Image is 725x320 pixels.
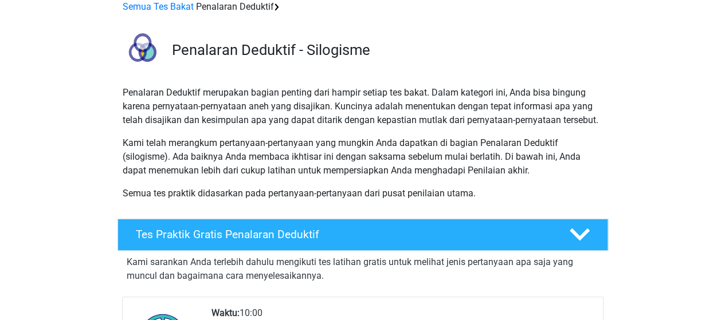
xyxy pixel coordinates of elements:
font: Waktu: [211,307,240,318]
img: penalaran deduktif [118,27,167,76]
font: Semua tes praktik didasarkan pada pertanyaan-pertanyaan dari pusat penilaian utama. [123,188,476,199]
font: Kami telah merangkum pertanyaan-pertanyaan yang mungkin Anda dapatkan di bagian Penalaran Dedukti... [123,137,581,176]
font: Penalaran Deduktif merupakan bagian penting dari hampir setiap tes bakat. Dalam kategori ini, And... [123,87,598,125]
a: Tes Praktik Gratis Penalaran Deduktif [113,219,613,251]
font: Penalaran Deduktif [196,1,274,12]
a: Semua Tes Bakat [123,1,194,12]
font: Tes Praktik Gratis Penalaran Deduktif [136,228,319,241]
font: 10:00 [240,307,262,318]
font: Kami sarankan Anda terlebih dahulu mengikuti tes latihan gratis untuk melihat jenis pertanyaan ap... [127,256,573,281]
font: Penalaran Deduktif - Silogisme [172,41,370,58]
